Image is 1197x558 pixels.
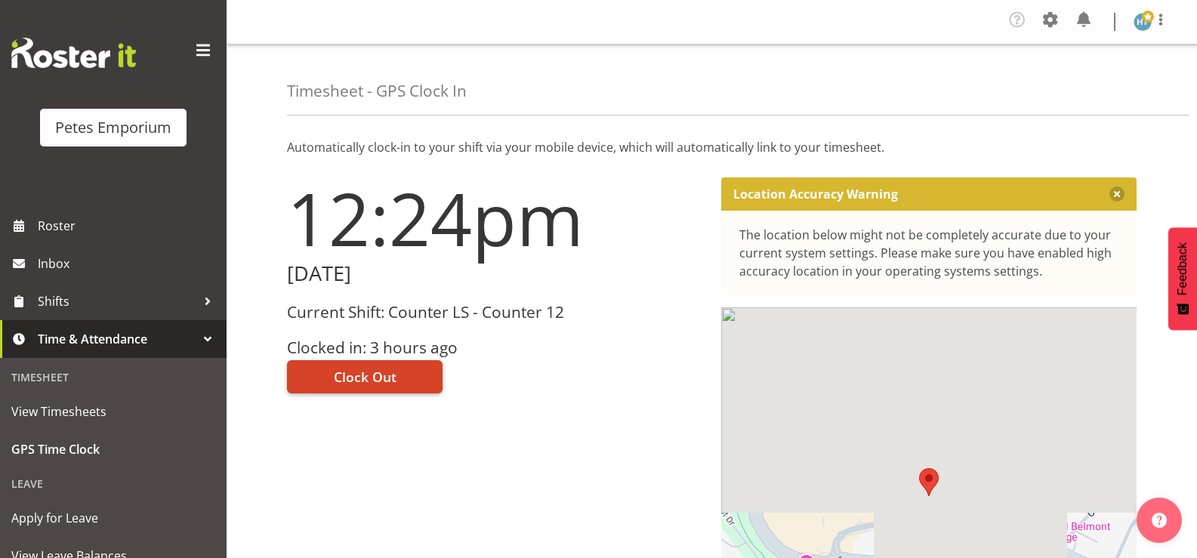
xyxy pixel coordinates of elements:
p: Automatically clock-in to your shift via your mobile device, which will automatically link to you... [287,138,1137,156]
img: helena-tomlin701.jpg [1134,13,1152,31]
img: help-xxl-2.png [1152,513,1167,528]
div: Timesheet [4,362,223,393]
span: Feedback [1176,242,1189,295]
div: The location below might not be completely accurate due to your current system settings. Please m... [739,226,1119,280]
span: Clock Out [334,367,396,387]
h3: Current Shift: Counter LS - Counter 12 [287,304,703,321]
span: Apply for Leave [11,507,215,529]
a: Apply for Leave [4,499,223,537]
button: Feedback - Show survey [1168,227,1197,330]
span: Shifts [38,290,196,313]
span: Time & Attendance [38,328,196,350]
span: View Timesheets [11,400,215,423]
span: Inbox [38,252,219,275]
img: Rosterit website logo [11,38,136,68]
a: GPS Time Clock [4,430,223,468]
h4: Timesheet - GPS Clock In [287,82,467,100]
p: Location Accuracy Warning [733,187,898,202]
span: GPS Time Clock [11,438,215,461]
h3: Clocked in: 3 hours ago [287,339,703,356]
button: Clock Out [287,360,443,393]
button: Close message [1109,187,1125,202]
div: Leave [4,468,223,499]
span: Roster [38,214,219,237]
h1: 12:24pm [287,177,703,259]
h2: [DATE] [287,262,703,285]
div: Petes Emporium [55,116,171,139]
a: View Timesheets [4,393,223,430]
